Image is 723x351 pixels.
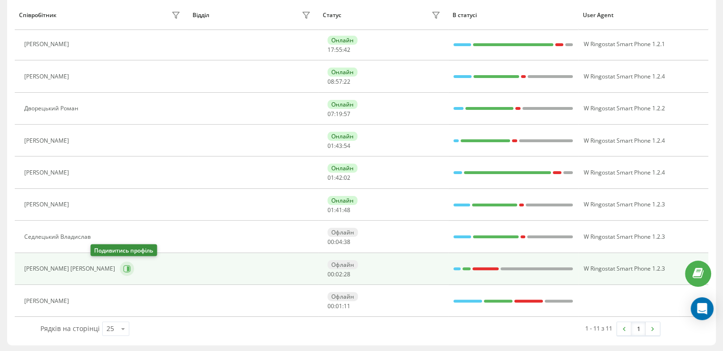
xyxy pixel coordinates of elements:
[691,297,713,320] div: Open Intercom Messenger
[328,143,350,149] div: : :
[328,111,350,117] div: : :
[344,110,350,118] span: 57
[336,46,342,54] span: 55
[583,12,704,19] div: User Agent
[328,100,357,109] div: Онлайн
[19,12,57,19] div: Співробітник
[328,68,357,77] div: Онлайн
[583,168,665,176] span: W Ringostat Smart Phone 1.2.4
[328,47,350,53] div: : :
[336,302,342,310] span: 01
[328,110,334,118] span: 07
[336,142,342,150] span: 43
[328,271,350,278] div: : :
[328,196,357,205] div: Онлайн
[24,105,81,112] div: Дворецький Роман
[328,175,350,181] div: : :
[328,260,358,269] div: Офлайн
[344,78,350,86] span: 22
[24,201,71,208] div: [PERSON_NAME]
[24,73,71,80] div: [PERSON_NAME]
[344,270,350,278] span: 28
[323,12,341,19] div: Статус
[631,322,646,335] a: 1
[328,36,357,45] div: Онлайн
[583,104,665,112] span: W Ringostat Smart Phone 1.2.2
[336,238,342,246] span: 04
[328,164,357,173] div: Онлайн
[583,136,665,145] span: W Ringostat Smart Phone 1.2.4
[193,12,209,19] div: Відділ
[24,298,71,304] div: [PERSON_NAME]
[328,303,350,310] div: : :
[344,46,350,54] span: 42
[328,142,334,150] span: 01
[24,41,71,48] div: [PERSON_NAME]
[106,324,114,333] div: 25
[328,292,358,301] div: Офлайн
[583,72,665,80] span: W Ringostat Smart Phone 1.2.4
[24,265,117,272] div: [PERSON_NAME] [PERSON_NAME]
[328,78,334,86] span: 08
[344,238,350,246] span: 38
[583,200,665,208] span: W Ringostat Smart Phone 1.2.3
[24,234,93,240] div: Седлецький Владислав
[328,238,334,246] span: 00
[328,302,334,310] span: 00
[583,40,665,48] span: W Ringostat Smart Phone 1.2.1
[328,46,334,54] span: 17
[24,137,71,144] div: [PERSON_NAME]
[344,206,350,214] span: 48
[453,12,574,19] div: В статусі
[344,174,350,182] span: 02
[336,110,342,118] span: 19
[328,132,357,141] div: Онлайн
[328,239,350,245] div: : :
[585,323,612,333] div: 1 - 11 з 11
[40,324,100,333] span: Рядків на сторінці
[336,206,342,214] span: 41
[583,264,665,273] span: W Ringostat Smart Phone 1.2.3
[328,206,334,214] span: 01
[583,233,665,241] span: W Ringostat Smart Phone 1.2.3
[344,142,350,150] span: 54
[328,270,334,278] span: 00
[336,174,342,182] span: 42
[344,302,350,310] span: 11
[336,78,342,86] span: 57
[328,207,350,214] div: : :
[328,228,358,237] div: Офлайн
[90,244,157,256] div: Подивитись профіль
[24,169,71,176] div: [PERSON_NAME]
[328,174,334,182] span: 01
[328,78,350,85] div: : :
[336,270,342,278] span: 02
